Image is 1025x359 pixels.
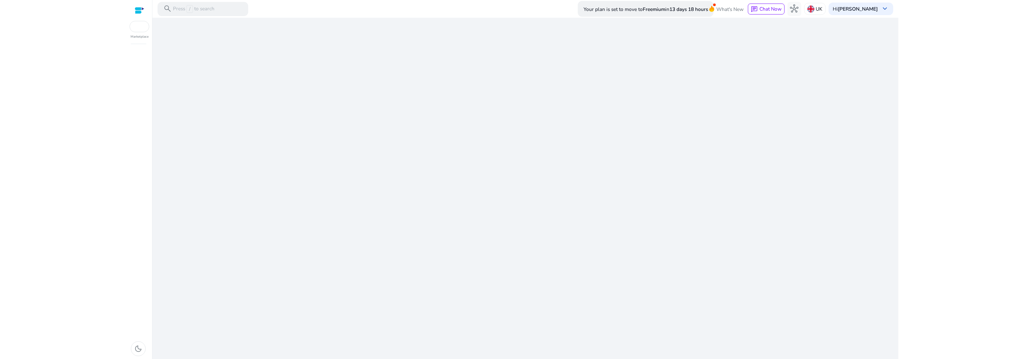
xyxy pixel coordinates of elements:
[131,34,149,39] p: Marketplace
[833,6,878,11] p: Hi
[787,2,802,16] button: hub
[716,4,744,15] span: What's New
[669,6,708,13] b: 13 days 18 hours
[134,345,142,353] span: dark_mode
[807,5,814,13] img: uk.svg
[838,5,878,12] b: [PERSON_NAME]
[881,5,889,13] span: keyboard_arrow_down
[643,6,665,13] b: Freemium
[163,5,172,13] span: search
[790,5,798,13] span: hub
[173,5,214,13] p: Press to search
[816,3,822,14] p: UK
[584,4,708,15] p: Your plan is set to move to in
[748,4,784,14] button: chatChat Now
[751,6,758,13] span: chat
[759,5,782,12] span: Chat Now
[186,5,193,13] span: /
